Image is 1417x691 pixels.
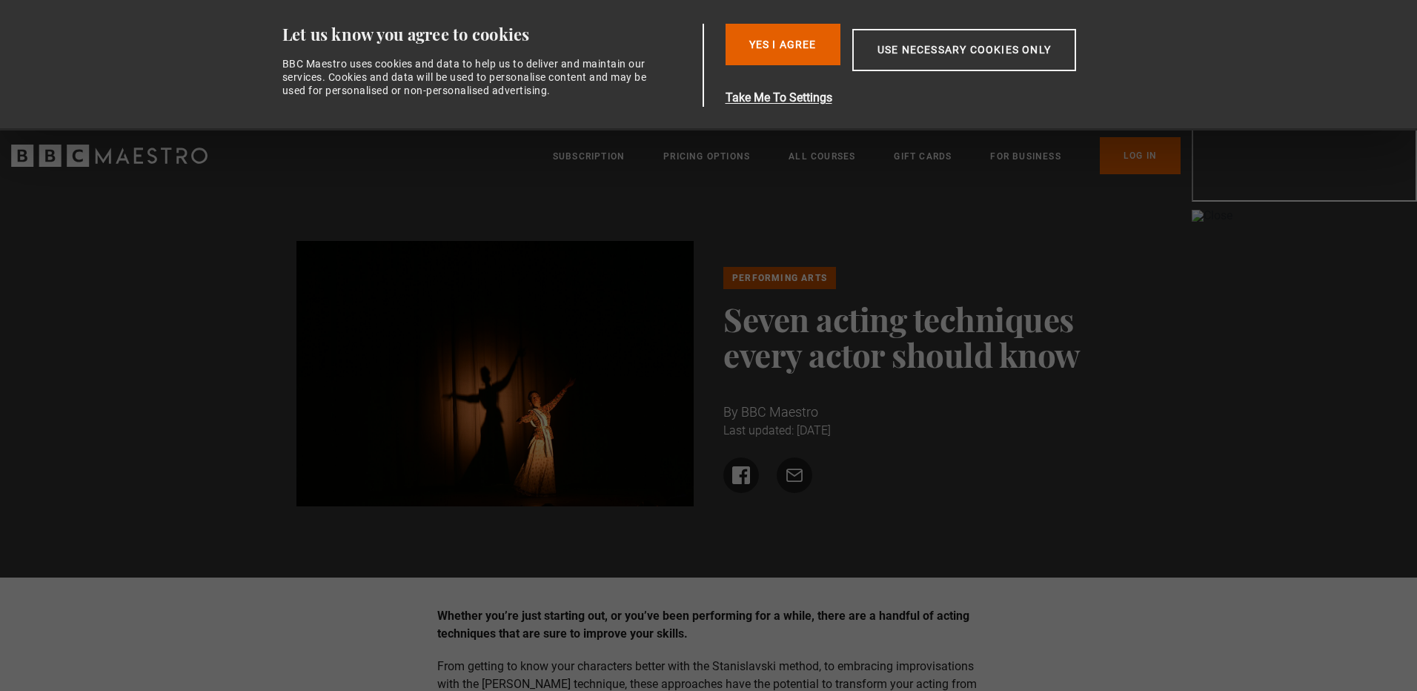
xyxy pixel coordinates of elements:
span: By [723,404,738,420]
span: Close [1204,208,1232,222]
span: BBC Maestro [741,404,818,420]
a: For business [990,149,1061,164]
button: Yes I Agree [726,24,840,65]
button: Take Me To Settings [726,89,1146,107]
a: Performing Arts [723,267,836,289]
h1: Seven acting techniques every actor should know [723,301,1121,372]
a: Gift Cards [894,149,952,164]
div: Let us know you agree to cookies [282,24,697,45]
a: Subscription [553,149,625,164]
img: close_circle.png [1192,210,1204,222]
button: Use necessary cookies only [852,29,1076,71]
div: BBC Maestro uses cookies and data to help us to deliver and maintain our services. Cookies and da... [282,57,656,98]
nav: Primary [553,137,1181,174]
time: Last updated: [DATE] [723,423,831,437]
a: Log In [1100,137,1181,174]
svg: BBC Maestro [11,145,208,167]
a: Pricing Options [663,149,750,164]
a: All Courses [789,149,855,164]
strong: Whether you’re just starting out, or you’ve been performing for a while, there are a handful of a... [437,609,969,641]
